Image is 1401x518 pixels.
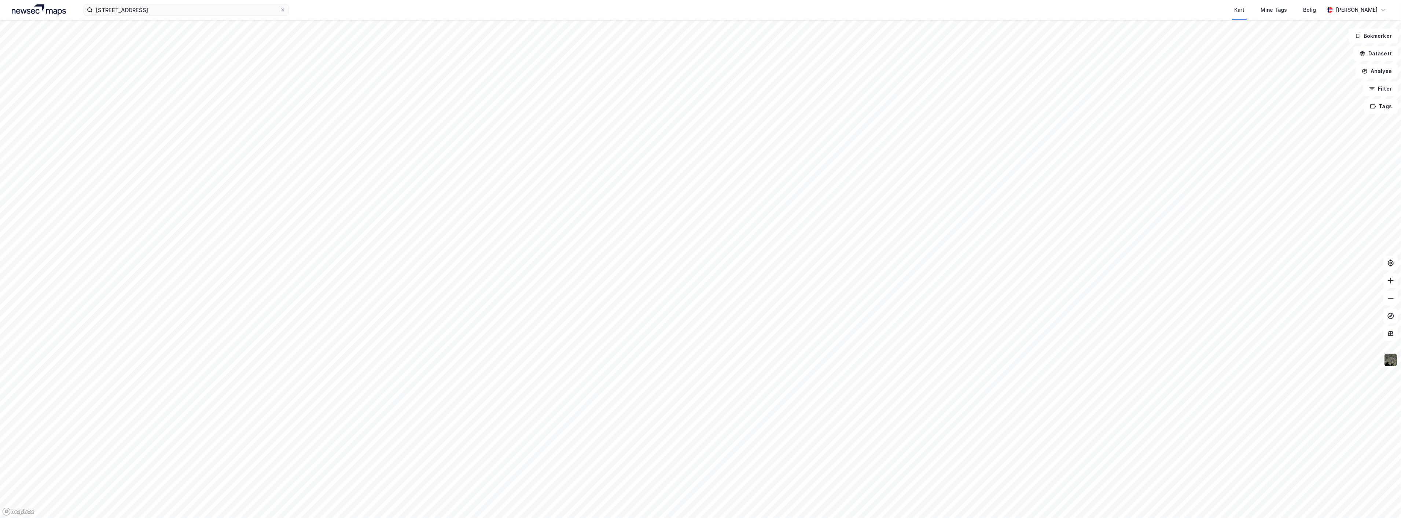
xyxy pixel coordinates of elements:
[1261,6,1287,14] div: Mine Tags
[1336,6,1378,14] div: [PERSON_NAME]
[12,4,66,15] img: logo.a4113a55bc3d86da70a041830d287a7e.svg
[1303,6,1316,14] div: Bolig
[1364,99,1398,114] button: Tags
[1353,46,1398,61] button: Datasett
[2,507,34,516] a: Mapbox homepage
[1364,483,1401,518] div: Kontrollprogram for chat
[1364,483,1401,518] iframe: Chat Widget
[1384,353,1398,367] img: 9k=
[1349,29,1398,43] button: Bokmerker
[1363,81,1398,96] button: Filter
[93,4,280,15] input: Søk på adresse, matrikkel, gårdeiere, leietakere eller personer
[1356,64,1398,79] button: Analyse
[1234,6,1244,14] div: Kart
